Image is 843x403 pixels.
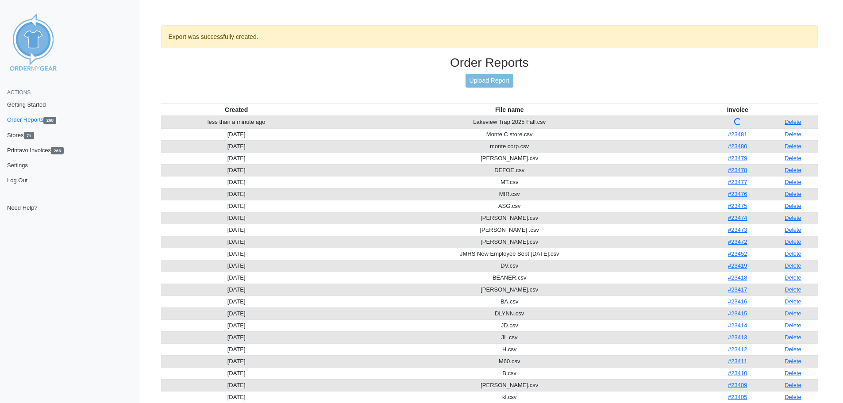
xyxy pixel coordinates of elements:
a: Delete [785,226,801,233]
td: [DATE] [161,248,312,260]
td: [DATE] [161,212,312,224]
td: [DATE] [161,224,312,236]
a: #23481 [728,131,747,138]
h3: Order Reports [161,55,818,70]
a: #23405 [728,394,747,400]
td: [DATE] [161,260,312,272]
td: [DATE] [161,307,312,319]
td: [DATE] [161,296,312,307]
td: [DATE] [161,331,312,343]
td: M60.csv [312,355,707,367]
td: [DATE] [161,164,312,176]
td: [DATE] [161,343,312,355]
a: #23472 [728,238,747,245]
a: Delete [785,394,801,400]
td: [DATE] [161,140,312,152]
th: Created [161,104,312,116]
td: [PERSON_NAME] .csv [312,224,707,236]
td: MT.csv [312,176,707,188]
td: [DATE] [161,188,312,200]
td: [DATE] [161,272,312,284]
td: Monte C store.csv [312,128,707,140]
a: #23418 [728,274,747,281]
a: #23412 [728,346,747,353]
a: Delete [785,215,801,221]
a: Delete [785,310,801,317]
a: #23414 [728,322,747,329]
a: #23410 [728,370,747,376]
td: ASG.csv [312,200,707,212]
td: monte corp.csv [312,140,707,152]
td: [PERSON_NAME].csv [312,379,707,391]
td: JMHS New Employee Sept [DATE].csv [312,248,707,260]
a: Delete [785,167,801,173]
a: Delete [785,203,801,209]
td: [DATE] [161,200,312,212]
a: #23413 [728,334,747,341]
a: Upload Report [466,74,513,88]
a: Delete [785,286,801,293]
td: B.csv [312,367,707,379]
a: #23411 [728,358,747,365]
td: JL.csv [312,331,707,343]
span: 268 [43,117,56,124]
a: #23478 [728,167,747,173]
td: [PERSON_NAME].csv [312,236,707,248]
a: Delete [785,191,801,197]
th: Invoice [707,104,768,116]
a: #23452 [728,250,747,257]
a: Delete [785,238,801,245]
td: kl.csv [312,391,707,403]
a: Delete [785,370,801,376]
td: BEANER.csv [312,272,707,284]
span: 71 [24,132,35,139]
td: BA.csv [312,296,707,307]
td: [DATE] [161,319,312,331]
a: #23474 [728,215,747,221]
a: #23479 [728,155,747,161]
a: Delete [785,119,801,125]
td: [DATE] [161,236,312,248]
td: Lakeview Trap 2025 Fall.csv [312,116,707,129]
a: Delete [785,298,801,305]
td: [PERSON_NAME].csv [312,212,707,224]
a: #23415 [728,310,747,317]
a: Delete [785,322,801,329]
td: [DATE] [161,367,312,379]
span: 266 [51,147,64,154]
td: [DATE] [161,128,312,140]
a: Delete [785,155,801,161]
a: Delete [785,358,801,365]
td: [DATE] [161,355,312,367]
a: #23475 [728,203,747,209]
td: DLYNN.csv [312,307,707,319]
a: Delete [785,334,801,341]
a: #23477 [728,179,747,185]
a: Delete [785,131,801,138]
td: MIR.csv [312,188,707,200]
a: Delete [785,179,801,185]
span: Actions [7,89,31,96]
td: less than a minute ago [161,116,312,129]
td: [DATE] [161,152,312,164]
a: Delete [785,262,801,269]
a: Delete [785,274,801,281]
a: #23416 [728,298,747,305]
td: [PERSON_NAME].csv [312,152,707,164]
th: File name [312,104,707,116]
td: JD.csv [312,319,707,331]
a: #23473 [728,226,747,233]
td: [PERSON_NAME].csv [312,284,707,296]
div: Export was successfully created. [161,25,818,48]
a: Delete [785,346,801,353]
a: Delete [785,382,801,388]
td: [DATE] [161,176,312,188]
td: [DATE] [161,391,312,403]
a: #23419 [728,262,747,269]
a: Delete [785,250,801,257]
a: #23417 [728,286,747,293]
a: #23476 [728,191,747,197]
td: [DATE] [161,379,312,391]
a: Delete [785,143,801,150]
a: #23480 [728,143,747,150]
